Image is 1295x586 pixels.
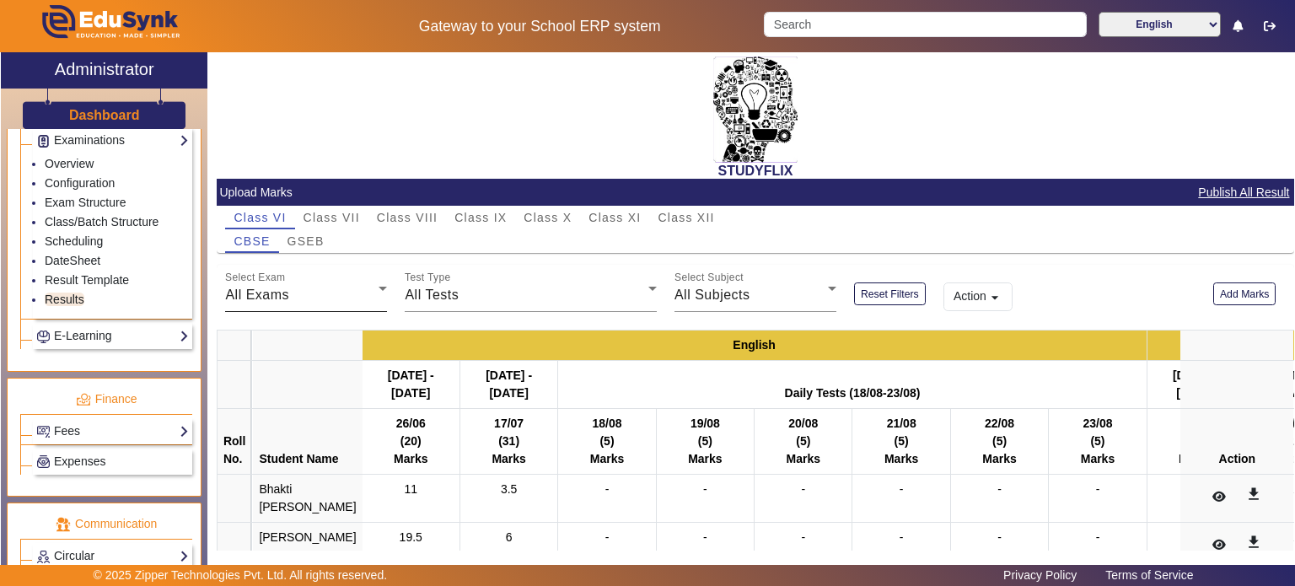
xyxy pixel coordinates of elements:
div: Marks [1153,450,1239,468]
span: 3.5 [501,482,517,496]
div: (31) [466,433,551,450]
a: Dashboard [68,106,141,124]
th: [DATE] - [DATE] [1147,361,1244,409]
span: All Subjects [674,288,750,302]
span: - [703,482,707,496]
button: Add Marks [1213,282,1276,305]
span: - [997,530,1002,544]
span: - [900,530,904,544]
mat-label: Select Exam [225,272,285,283]
a: Overview [45,157,94,170]
span: - [703,530,707,544]
span: Class VII [304,212,360,223]
span: Expenses [54,454,105,468]
a: Exam Structure [45,196,126,209]
img: Payroll.png [37,455,50,468]
span: Class VI [234,212,286,223]
a: Configuration [45,176,115,190]
img: 2da83ddf-6089-4dce-a9e2-416746467bdd [713,56,798,163]
a: Class/Batch Structure [45,215,159,228]
span: - [801,530,805,544]
a: DateSheet [45,254,100,267]
mat-label: Test Type [405,272,451,283]
span: All Tests [405,288,459,302]
span: Class XI [588,212,641,223]
div: Marks [1055,450,1140,468]
td: Bhakti [PERSON_NAME] [253,475,363,523]
th: Daily Tests (18/08-23/08) [558,361,1147,409]
div: (5) [957,433,1042,450]
a: Expenses [36,452,189,471]
div: Marks [858,450,943,468]
div: (5) [858,433,943,450]
button: Reset Filters [854,282,926,305]
div: (5) [564,433,649,450]
span: Class X [524,212,572,223]
th: 22/08 [950,409,1048,475]
a: Results [45,293,84,306]
span: - [801,482,805,496]
div: Marks [663,450,748,468]
span: GSEB [287,235,325,247]
span: 19.5 [400,530,422,544]
p: Finance [20,390,192,408]
p: Communication [20,515,192,533]
th: 20/08 [755,409,852,475]
a: Scheduling [45,234,103,248]
mat-label: Select Subject [674,272,744,283]
div: (20) [368,433,454,450]
input: Search [764,12,1086,37]
mat-icon: get_app [1245,534,1262,551]
a: Terms of Service [1097,564,1201,586]
span: CBSE [234,235,270,247]
img: finance.png [76,392,91,407]
div: Marks [760,450,846,468]
th: Student Name [253,409,363,475]
span: All Exams [225,288,289,302]
td: [PERSON_NAME] [253,523,363,571]
button: Action [943,282,1013,311]
h2: STUDYFLIX [217,163,1294,179]
th: 19/08 [656,409,754,475]
h5: Gateway to your School ERP system [333,18,746,35]
div: (25) [1153,433,1239,450]
span: Class VIII [377,212,438,223]
span: 6 [506,530,513,544]
a: Privacy Policy [995,564,1085,586]
a: Administrator [1,52,207,89]
span: - [900,482,904,496]
mat-icon: get_app [1245,486,1262,503]
button: Publish All Result [1196,182,1291,203]
span: 11 [404,482,417,496]
p: © 2025 Zipper Technologies Pvt. Ltd. All rights reserved. [94,567,388,584]
a: Result Template [45,273,129,287]
th: Action [1180,409,1294,475]
span: - [605,482,610,496]
th: 23/08 [1049,409,1147,475]
th: Roll No. [217,409,251,475]
div: Marks [466,450,551,468]
span: - [1096,482,1100,496]
img: communication.png [56,517,71,532]
span: Class XII [658,212,714,223]
th: 17/07 [459,409,557,475]
th: [DATE] - [DATE] [362,361,459,409]
div: Marks [368,450,454,468]
span: - [997,482,1002,496]
div: Marks [957,450,1042,468]
div: (5) [760,433,846,450]
h3: Dashboard [69,107,140,123]
span: - [605,530,610,544]
th: 12/06 [1147,409,1244,475]
span: - [1096,530,1100,544]
div: Marks [564,450,649,468]
th: [DATE] - [DATE] [459,361,557,409]
mat-card-header: Upload Marks [217,179,1294,206]
th: 18/08 [558,409,656,475]
div: (5) [1055,433,1140,450]
mat-icon: arrow_drop_down [986,289,1003,306]
th: English [362,331,1147,361]
th: 21/08 [852,409,950,475]
h2: Administrator [55,59,154,79]
th: 26/06 [362,409,459,475]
